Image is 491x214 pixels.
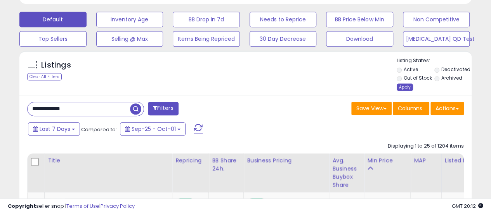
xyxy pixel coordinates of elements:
button: Sep-25 - Oct-01 [120,122,186,136]
label: Out of Stock [403,75,432,81]
button: 30 Day Decrease [250,31,317,47]
button: Filters [148,102,178,115]
button: Inventory Age [96,12,163,27]
div: MAP [414,157,438,165]
a: Terms of Use [66,202,99,210]
button: Columns [393,102,429,115]
div: seller snap | | [8,203,135,210]
label: Archived [441,75,462,81]
div: Repricing [175,157,205,165]
span: 2025-10-9 20:12 GMT [452,202,483,210]
p: Listing States: [397,57,472,64]
button: Top Sellers [19,31,87,47]
div: Business Pricing [247,157,326,165]
span: Compared to: [81,126,117,133]
button: Default [19,12,87,27]
strong: Copyright [8,202,36,210]
button: BB Price Below Min [326,12,393,27]
h5: Listings [41,60,71,71]
span: Last 7 Days [40,125,70,133]
div: Avg. Business Buybox Share [332,157,361,189]
label: Active [403,66,418,73]
button: Save View [351,102,392,115]
span: Sep-25 - Oct-01 [132,125,176,133]
div: Title [48,157,169,165]
div: Min Price [367,157,407,165]
button: Needs to Reprice [250,12,317,27]
div: Displaying 1 to 25 of 1204 items [388,143,464,150]
button: Actions [430,102,464,115]
button: Download [326,31,393,47]
span: Columns [398,104,422,112]
div: BB Share 24h. [212,157,240,173]
div: Clear All Filters [27,73,62,80]
button: Non Competitive [403,12,470,27]
button: BB Drop in 7d [173,12,240,27]
button: Last 7 Days [28,122,80,136]
button: Selling @ Max [96,31,163,47]
button: [MEDICAL_DATA] QD Test [403,31,470,47]
label: Deactivated [441,66,470,73]
button: Items Being Repriced [173,31,240,47]
a: Privacy Policy [101,202,135,210]
div: Apply [397,84,413,91]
